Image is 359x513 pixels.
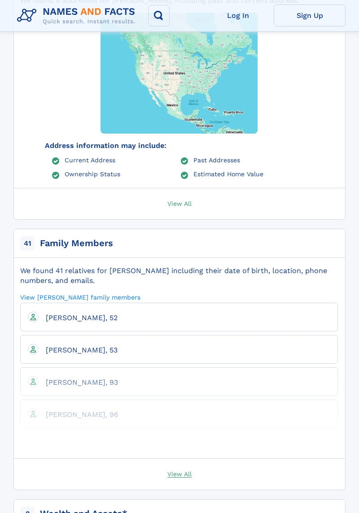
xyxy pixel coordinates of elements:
[167,199,192,207] span: View All
[39,378,118,386] a: [PERSON_NAME], 93
[65,170,120,177] a: Ownership Status
[202,4,274,26] a: Log In
[39,313,118,322] a: [PERSON_NAME], 52
[20,266,338,286] div: We found 41 relatives for [PERSON_NAME] including their date of birth, location, phone numbers, a...
[152,9,166,23] img: search-icon
[20,236,35,251] span: 41
[46,346,118,354] span: [PERSON_NAME], 53
[148,5,170,26] button: Search Button
[193,170,263,177] a: Estimated Home Value
[46,410,118,419] span: [PERSON_NAME], 96
[45,141,313,151] div: Address information may include:
[13,4,143,28] img: Logo Names and Facts
[39,345,118,354] a: [PERSON_NAME], 53
[46,378,118,387] span: [PERSON_NAME], 93
[9,459,350,490] a: View All
[20,293,140,301] a: View [PERSON_NAME] family members
[274,4,346,26] a: Sign Up
[39,410,118,418] a: [PERSON_NAME], 96
[9,188,350,219] a: View All
[65,156,115,163] a: Current Address
[40,237,113,250] div: Family Members
[167,470,192,478] span: View All
[193,156,240,163] a: Past Addresses
[46,313,118,322] span: [PERSON_NAME], 52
